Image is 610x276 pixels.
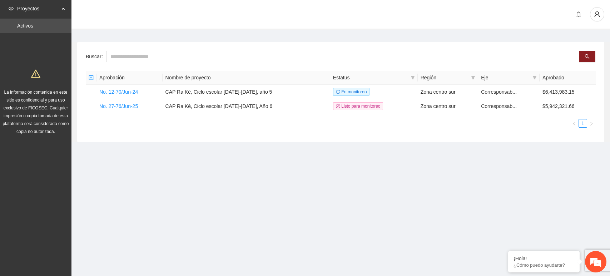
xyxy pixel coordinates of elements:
span: filter [471,75,475,80]
span: search [585,54,590,60]
span: Corresponsab... [481,103,517,109]
span: filter [409,72,416,83]
a: Activos [17,23,33,29]
span: user [590,11,604,18]
span: warning [31,69,40,78]
label: Buscar [86,51,106,62]
a: No. 27-76/Jun-25 [99,103,138,109]
th: Aprobación [96,71,163,85]
span: left [572,122,576,126]
span: Región [421,74,468,82]
span: En monitoreo [333,88,370,96]
span: filter [532,75,537,80]
td: Zona centro sur [418,85,478,99]
td: $5,942,321.66 [540,99,596,113]
th: Nombre de proyecto [163,71,330,85]
span: filter [411,75,415,80]
button: bell [573,9,584,20]
span: bell [573,11,584,17]
td: CAP Ra Ké, Ciclo escolar [DATE]-[DATE], año 5 [163,85,330,99]
li: 1 [579,119,587,128]
span: filter [531,72,538,83]
button: search [579,51,595,62]
span: check-circle [336,104,340,108]
span: minus-square [89,75,94,80]
span: eye [9,6,14,11]
span: Eje [481,74,530,82]
span: right [589,122,594,126]
p: ¿Cómo puedo ayudarte? [514,262,574,268]
th: Aprobado [540,71,596,85]
div: ¡Hola! [514,256,574,261]
td: Zona centro sur [418,99,478,113]
li: Next Page [587,119,596,128]
a: No. 12-70/Jun-24 [99,89,138,95]
button: right [587,119,596,128]
span: Estatus [333,74,408,82]
td: CAP Ra Ké, Ciclo escolar [DATE]-[DATE], Año 6 [163,99,330,113]
span: filter [470,72,477,83]
a: 1 [579,119,587,127]
span: Corresponsab... [481,89,517,95]
td: $6,413,983.15 [540,85,596,99]
button: user [590,7,604,21]
li: Previous Page [570,119,579,128]
span: Listo para monitoreo [333,102,383,110]
button: left [570,119,579,128]
span: sync [336,90,340,94]
span: Proyectos [17,1,59,16]
span: La información contenida en este sitio es confidencial y para uso exclusivo de FICOSEC. Cualquier... [3,90,69,134]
